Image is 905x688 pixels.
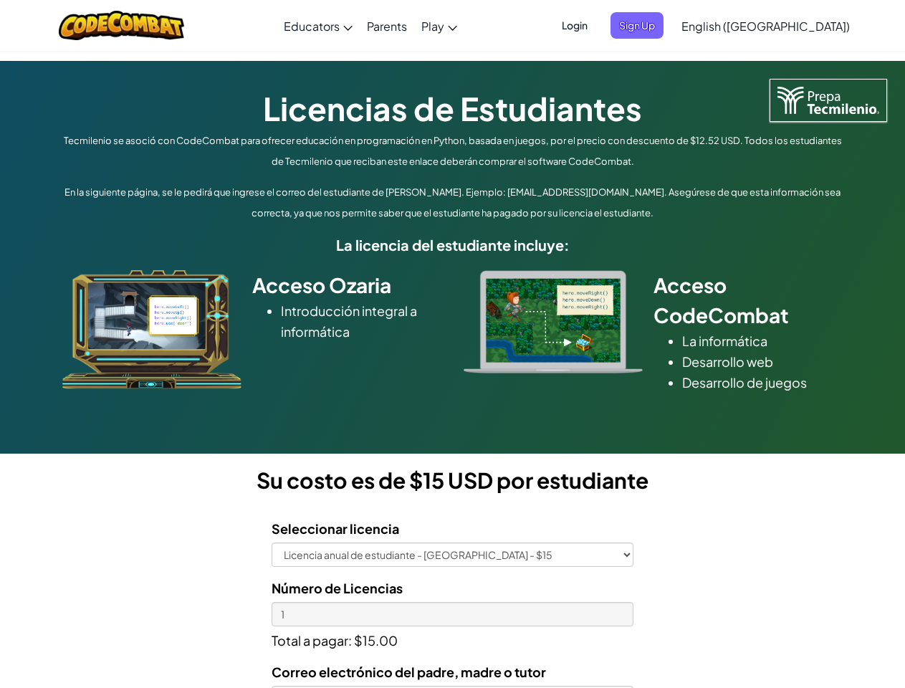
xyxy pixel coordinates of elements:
[59,11,184,40] img: CodeCombat logo
[682,372,843,393] li: Desarrollo de juegos
[62,270,241,389] img: ozaria_acodus.png
[464,270,643,373] img: type_real_code.png
[284,19,340,34] span: Educators
[281,300,442,342] li: Introducción integral a informática
[414,6,464,45] a: Play
[272,578,403,598] label: Número de Licencias
[682,351,843,372] li: Desarrollo web
[421,19,444,34] span: Play
[272,626,633,651] p: Total a pagar: $15.00
[553,12,596,39] button: Login
[272,518,399,539] label: Seleccionar licencia
[272,661,546,682] label: Correo electrónico del padre, madre o tutor
[59,130,847,172] p: Tecmilenio se asoció con CodeCombat para ofrecer educación en programación en Python, basada en j...
[674,6,857,45] a: English ([GEOGRAPHIC_DATA])
[770,79,887,122] img: Tecmilenio logo
[277,6,360,45] a: Educators
[59,182,847,224] p: En la siguiente página, se le pedirá que ingrese el correo del estudiante de [PERSON_NAME]. Ejemp...
[610,12,664,39] button: Sign Up
[682,330,843,351] li: La informática
[59,234,847,256] h5: La licencia del estudiante incluye:
[653,270,843,330] h2: Acceso CodeCombat
[59,86,847,130] h1: Licencias de Estudiantes
[681,19,850,34] span: English ([GEOGRAPHIC_DATA])
[360,6,414,45] a: Parents
[252,270,442,300] h2: Acceso Ozaria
